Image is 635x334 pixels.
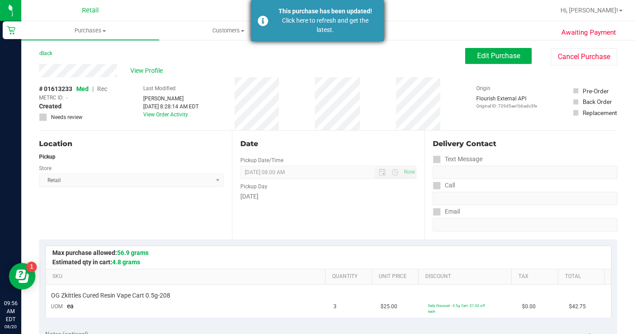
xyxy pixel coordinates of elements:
span: Edit Purchase [477,52,520,60]
span: Hi, [PERSON_NAME]! [561,7,618,14]
span: Med [76,85,89,92]
a: Purchases [21,21,159,40]
label: Last Modified [143,84,176,92]
label: Pickup Date/Time [240,156,283,164]
span: ea [67,302,74,310]
div: Replacement [583,108,617,117]
iframe: Resource center unread badge [26,262,37,272]
span: Retail [82,7,99,14]
a: Customers [159,21,297,40]
div: [DATE] 8:28:14 AM EDT [143,103,199,111]
a: Quantity [332,273,368,280]
label: Origin [476,84,490,92]
p: 08/20 [4,323,17,330]
button: Cancel Purchase [551,48,617,65]
span: Needs review [51,113,82,121]
span: - [66,94,67,102]
a: SKU [52,273,321,280]
span: Purchases [21,27,159,35]
div: Delivery Contact [433,139,617,149]
span: $0.00 [522,302,536,311]
span: UOM [51,303,63,310]
span: View Profile [130,66,166,76]
label: Pickup Day [240,183,267,191]
button: Edit Purchase [465,48,532,64]
a: View Order Activity [143,111,188,118]
a: Tax [518,273,554,280]
span: Created [39,102,62,111]
label: Call [433,179,455,192]
label: Store [39,164,51,172]
a: Total [565,273,601,280]
input: Format: (999) 999-9999 [433,166,617,179]
a: Unit Price [379,273,415,280]
div: Click here to refresh and get the latest. [273,16,377,35]
div: [DATE] [240,192,417,201]
span: 56.9 grams [117,249,149,256]
span: $25.00 [380,302,397,311]
div: Flourish External API [476,95,537,109]
span: Rec [97,85,107,92]
p: 09:56 AM EDT [4,299,17,323]
div: Date [240,139,417,149]
div: This purchase has been updated! [273,7,377,16]
input: Format: (999) 999-9999 [433,192,617,205]
div: Pre-Order [583,87,609,95]
iframe: Resource center [9,263,35,290]
div: Back Order [583,97,612,106]
span: OG Zkittles Cured Resin Vape Cart 0.5g-208 [51,291,170,300]
span: # 01613233 [39,84,72,94]
a: Discount [425,273,508,280]
span: | [92,85,94,92]
span: 4.8 grams [112,258,140,266]
span: METRC ID: [39,94,64,102]
span: Awaiting Payment [561,28,616,38]
span: $42.75 [569,302,586,311]
span: Estimated qty in cart: [52,258,140,266]
inline-svg: Retail [7,26,16,35]
strong: Pickup [39,154,55,160]
span: Customers [160,27,297,35]
label: Email [433,205,460,218]
span: Max purchase allowed: [52,249,149,256]
span: 3 [333,302,337,311]
div: [PERSON_NAME] [143,95,199,103]
div: Location [39,139,224,149]
a: Back [39,50,52,56]
label: Text Message [433,153,482,166]
span: Daily Discount - 0.5g Cart: $7.00 off each [428,303,485,314]
p: Original ID: 729d5ae1bbadc3fe [476,103,537,109]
